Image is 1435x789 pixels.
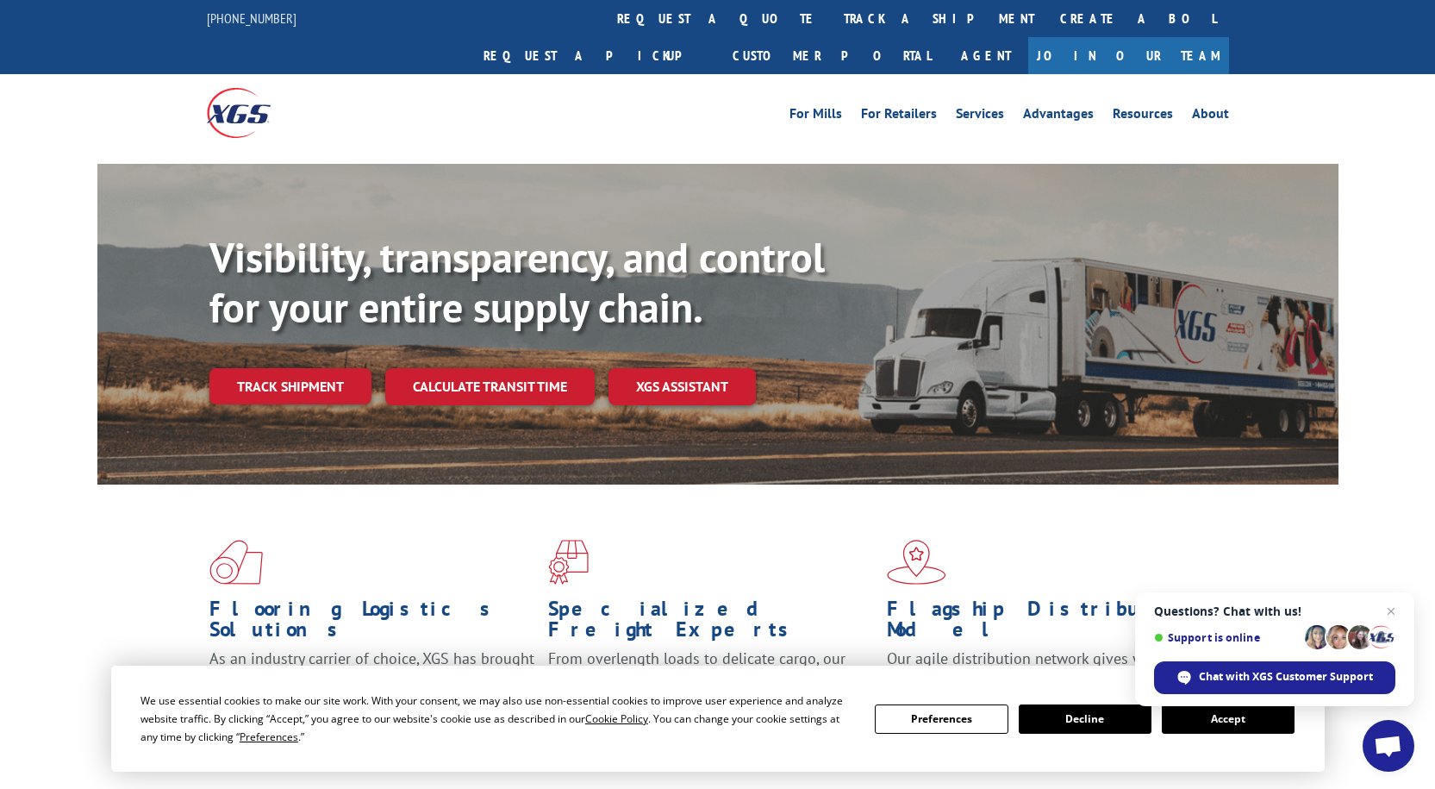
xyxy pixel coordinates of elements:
h1: Flagship Distribution Model [887,598,1213,648]
a: Advantages [1023,107,1094,126]
a: Request a pickup [471,37,720,74]
b: Visibility, transparency, and control for your entire supply chain. [209,230,825,334]
button: Decline [1019,704,1151,734]
h1: Flooring Logistics Solutions [209,598,535,648]
div: Open chat [1363,720,1414,772]
div: We use essential cookies to make our site work. With your consent, we may also use non-essential ... [140,692,854,746]
button: Preferences [875,704,1008,734]
span: Questions? Chat with us! [1154,604,1395,618]
span: Preferences [240,730,298,744]
img: xgs-icon-flagship-distribution-model-red [887,540,946,585]
a: For Retailers [861,107,937,126]
a: Customer Portal [720,37,944,74]
button: Accept [1162,704,1295,734]
a: Services [956,107,1004,126]
a: Join Our Team [1028,37,1229,74]
img: xgs-icon-total-supply-chain-intelligence-red [209,540,263,585]
img: xgs-icon-focused-on-flooring-red [548,540,589,585]
h1: Specialized Freight Experts [548,598,874,648]
span: Our agile distribution network gives you nationwide inventory management on demand. [887,648,1204,689]
a: Track shipment [209,368,371,404]
span: Support is online [1154,631,1299,644]
div: Chat with XGS Customer Support [1154,661,1395,694]
span: As an industry carrier of choice, XGS has brought innovation and dedication to flooring logistics... [209,648,534,710]
a: About [1192,107,1229,126]
a: For Mills [789,107,842,126]
a: [PHONE_NUMBER] [207,9,296,27]
a: Calculate transit time [385,368,595,405]
a: XGS ASSISTANT [608,368,756,405]
div: Cookie Consent Prompt [111,666,1325,772]
span: Cookie Policy [585,711,648,726]
a: Resources [1113,107,1173,126]
a: Agent [944,37,1028,74]
span: Chat with XGS Customer Support [1199,669,1373,685]
span: Close chat [1381,601,1401,622]
p: From overlength loads to delicate cargo, our experienced staff knows the best way to move your fr... [548,648,874,725]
